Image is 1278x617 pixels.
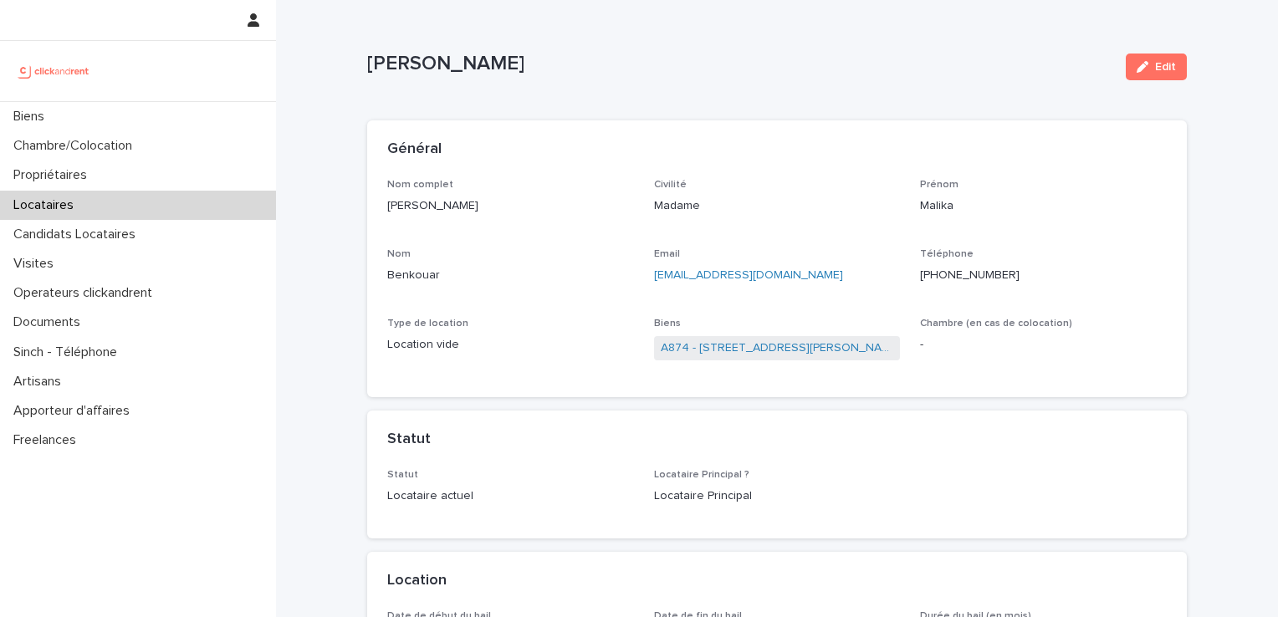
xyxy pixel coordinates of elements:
[654,487,901,505] p: Locataire Principal
[654,249,680,259] span: Email
[1126,54,1187,80] button: Edit
[387,487,634,505] p: Locataire actuel
[7,109,58,125] p: Biens
[387,197,634,215] p: [PERSON_NAME]
[920,197,1167,215] p: Malika
[387,572,447,590] h2: Location
[387,140,442,159] h2: Général
[387,431,431,449] h2: Statut
[387,249,411,259] span: Nom
[7,314,94,330] p: Documents
[367,52,1112,76] p: [PERSON_NAME]
[7,432,89,448] p: Freelances
[654,319,681,329] span: Biens
[7,227,149,242] p: Candidats Locataires
[13,54,95,88] img: UCB0brd3T0yccxBKYDjQ
[920,267,1167,284] p: [PHONE_NUMBER]
[661,339,894,357] a: A874 - [STREET_ADDRESS][PERSON_NAME]
[387,267,634,284] p: Benkouar
[7,374,74,390] p: Artisans
[7,344,130,360] p: Sinch - Téléphone
[654,470,749,480] span: Locataire Principal ?
[7,285,166,301] p: Operateurs clickandrent
[654,180,687,190] span: Civilité
[387,180,453,190] span: Nom complet
[387,470,418,480] span: Statut
[1155,61,1176,73] span: Edit
[7,403,143,419] p: Apporteur d'affaires
[920,319,1072,329] span: Chambre (en cas de colocation)
[7,138,146,154] p: Chambre/Colocation
[7,256,67,272] p: Visites
[920,336,1167,354] p: -
[7,197,87,213] p: Locataires
[920,180,958,190] span: Prénom
[920,249,974,259] span: Téléphone
[387,319,468,329] span: Type de location
[654,269,843,281] a: [EMAIL_ADDRESS][DOMAIN_NAME]
[654,197,901,215] p: Madame
[7,167,100,183] p: Propriétaires
[387,336,634,354] p: Location vide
